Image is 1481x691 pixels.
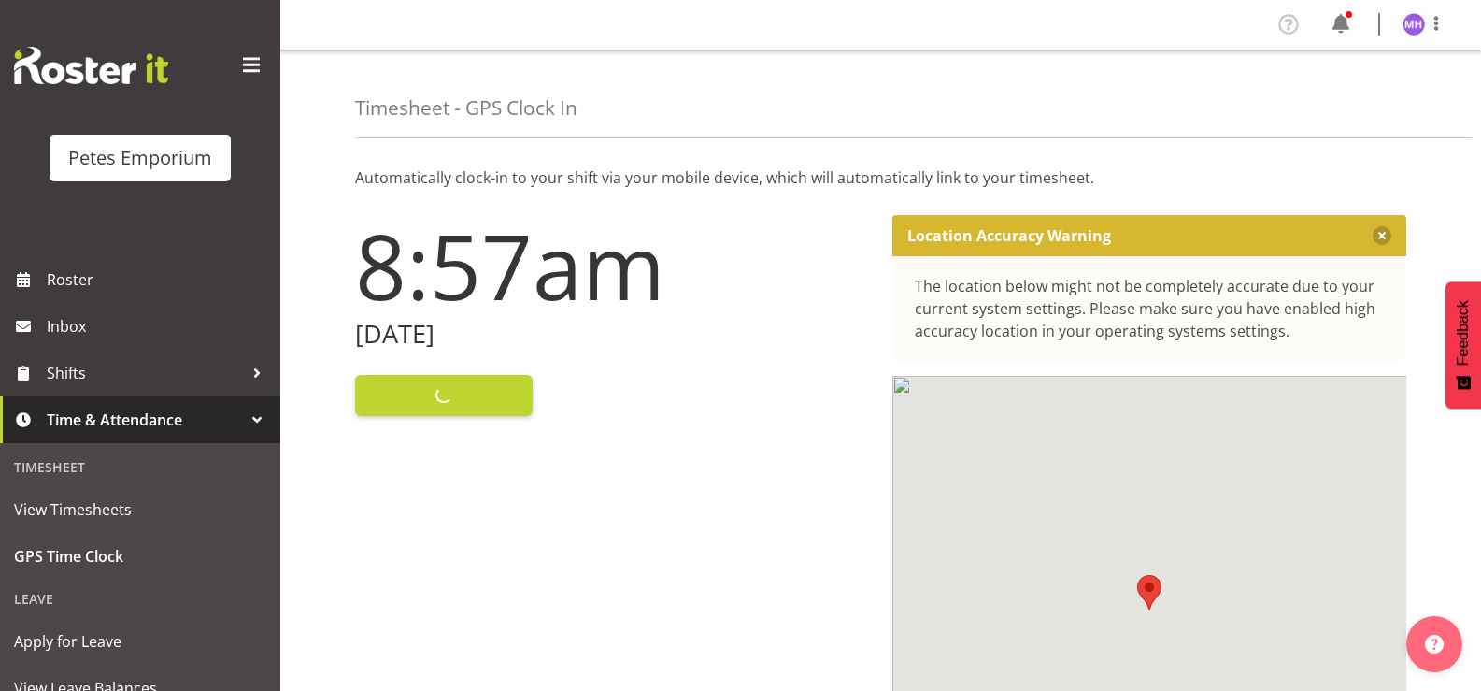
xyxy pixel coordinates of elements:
[47,359,243,387] span: Shifts
[5,486,276,533] a: View Timesheets
[14,627,266,655] span: Apply for Leave
[915,275,1385,342] div: The location below might not be completely accurate due to your current system settings. Please m...
[1373,226,1391,245] button: Close message
[5,533,276,580] a: GPS Time Clock
[68,144,212,172] div: Petes Emporium
[14,542,266,570] span: GPS Time Clock
[355,320,870,349] h2: [DATE]
[355,166,1406,189] p: Automatically clock-in to your shift via your mobile device, which will automatically link to you...
[5,580,276,618] div: Leave
[1455,300,1472,366] span: Feedback
[355,215,870,316] h1: 8:57am
[47,406,243,434] span: Time & Attendance
[1403,13,1425,36] img: mackenzie-halford4471.jpg
[14,496,266,524] span: View Timesheets
[14,47,168,84] img: Rosterit website logo
[5,618,276,665] a: Apply for Leave
[355,97,577,119] h4: Timesheet - GPS Clock In
[47,312,271,340] span: Inbox
[5,448,276,486] div: Timesheet
[1425,635,1444,654] img: help-xxl-2.png
[47,266,271,294] span: Roster
[907,226,1111,245] p: Location Accuracy Warning
[1445,281,1481,409] button: Feedback - Show survey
